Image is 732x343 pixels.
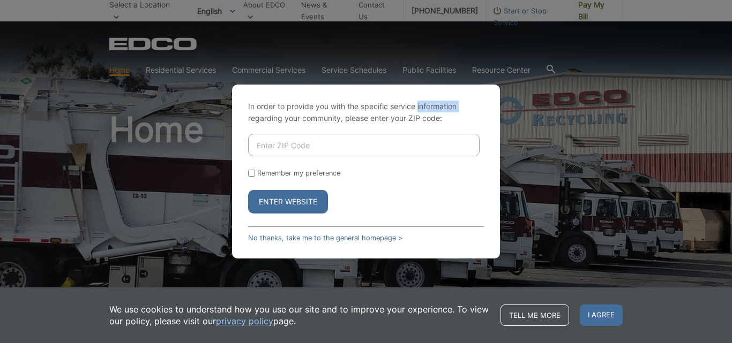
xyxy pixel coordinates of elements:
[248,234,402,242] a: No thanks, take me to the general homepage >
[248,190,328,214] button: Enter Website
[216,315,273,327] a: privacy policy
[248,101,484,124] p: In order to provide you with the specific service information regarding your community, please en...
[501,304,569,326] a: Tell me more
[257,169,340,177] label: Remember my preference
[109,303,490,327] p: We use cookies to understand how you use our site and to improve your experience. To view our pol...
[248,134,480,156] input: Enter ZIP Code
[580,304,623,326] span: I agree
